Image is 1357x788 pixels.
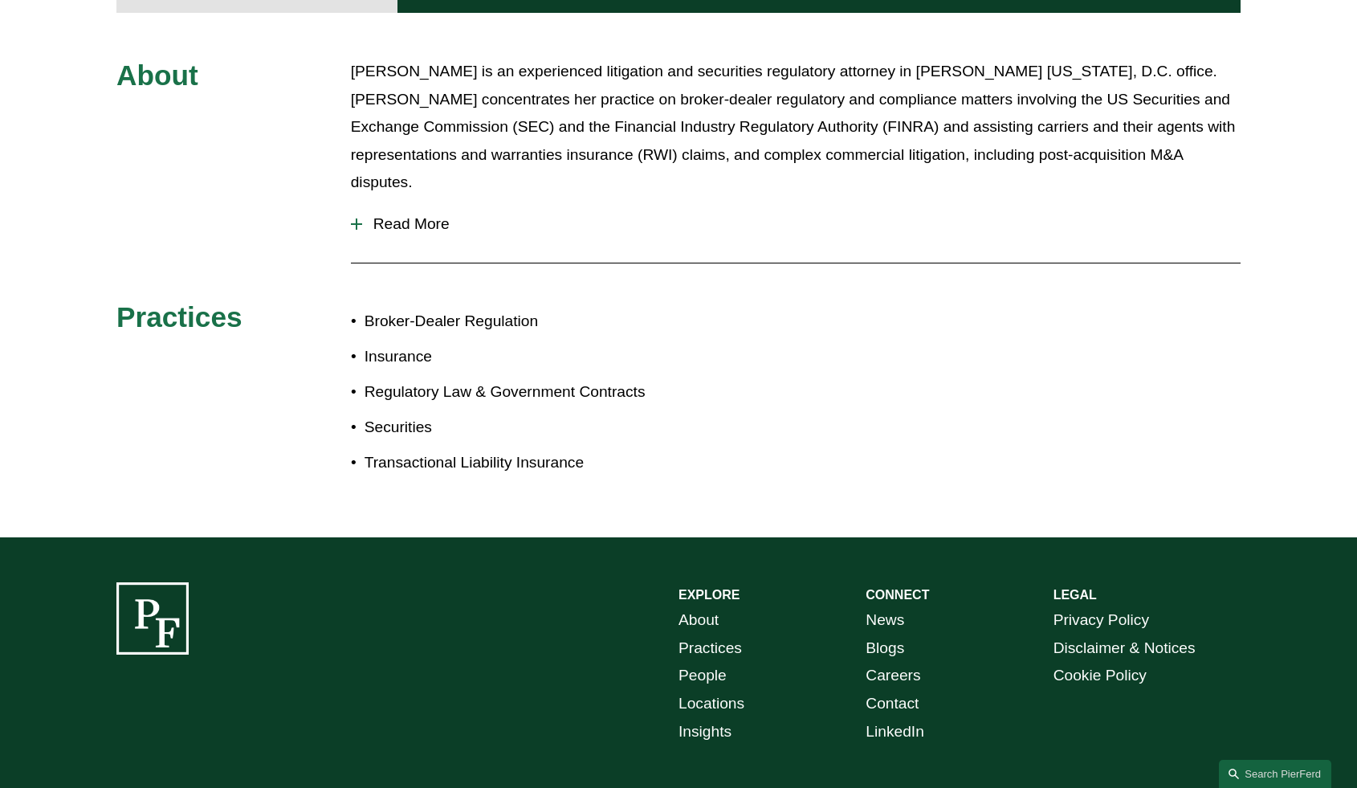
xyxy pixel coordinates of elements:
[866,662,920,690] a: Careers
[866,718,924,746] a: LinkedIn
[866,635,904,663] a: Blogs
[365,378,678,406] p: Regulatory Law & Government Contracts
[678,635,742,663] a: Practices
[678,718,731,746] a: Insights
[351,203,1241,245] button: Read More
[678,690,744,718] a: Locations
[866,588,929,602] strong: CONNECT
[1053,606,1149,635] a: Privacy Policy
[351,58,1241,197] p: [PERSON_NAME] is an experienced litigation and securities regulatory attorney in [PERSON_NAME] [U...
[678,588,740,602] strong: EXPLORE
[1053,662,1147,690] a: Cookie Policy
[365,449,678,477] p: Transactional Liability Insurance
[365,414,678,442] p: Securities
[362,215,1241,233] span: Read More
[1219,760,1331,788] a: Search this site
[1053,635,1196,663] a: Disclaimer & Notices
[116,301,242,333] span: Practices
[116,59,198,91] span: About
[365,308,678,336] p: Broker-Dealer Regulation
[365,343,678,371] p: Insurance
[866,690,919,718] a: Contact
[678,606,719,635] a: About
[1053,588,1097,602] strong: LEGAL
[866,606,904,635] a: News
[678,662,727,690] a: People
